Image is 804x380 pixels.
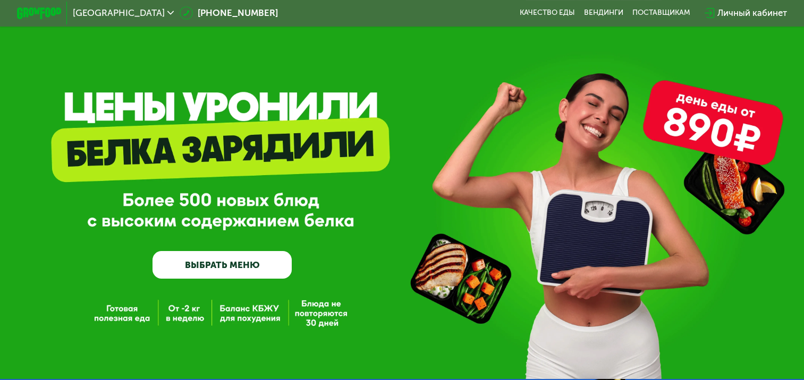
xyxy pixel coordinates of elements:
a: ВЫБРАТЬ МЕНЮ [153,251,292,279]
span: [GEOGRAPHIC_DATA] [73,8,165,18]
a: Вендинги [584,8,623,18]
div: поставщикам [632,8,690,18]
a: Качество еды [520,8,575,18]
div: Личный кабинет [717,6,787,20]
a: [PHONE_NUMBER] [180,6,278,20]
